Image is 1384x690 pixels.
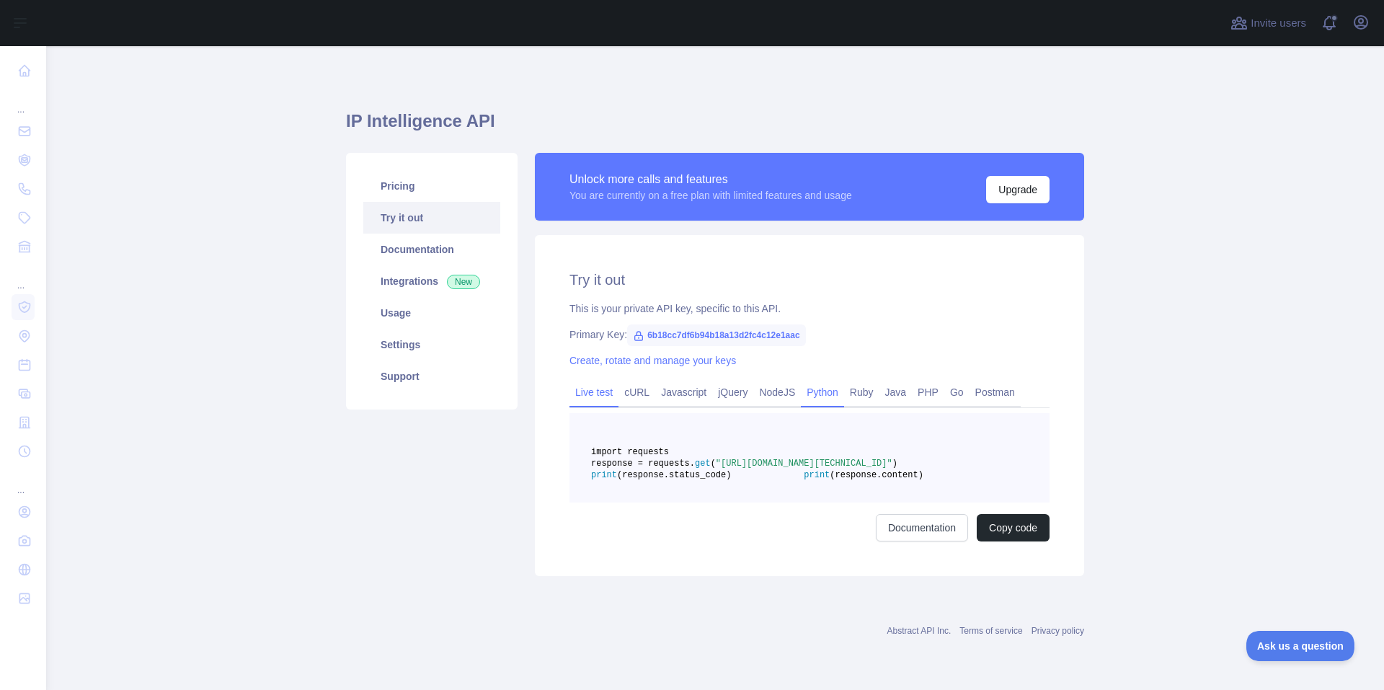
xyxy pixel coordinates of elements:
[363,234,500,265] a: Documentation
[1246,631,1355,661] iframe: Toggle Customer Support
[617,470,731,480] span: (response.status_code)
[363,202,500,234] a: Try it out
[569,171,852,188] div: Unlock more calls and features
[879,381,913,404] a: Java
[977,514,1050,541] button: Copy code
[944,381,970,404] a: Go
[569,355,736,366] a: Create, rotate and manage your keys
[711,459,716,469] span: (
[844,381,879,404] a: Ruby
[627,324,806,346] span: 6b18cc7df6b94b18a13d2fc4c12e1aac
[591,447,669,457] span: import requests
[716,459,892,469] span: "[URL][DOMAIN_NAME][TECHNICAL_ID]"
[712,381,753,404] a: jQuery
[959,626,1022,636] a: Terms of service
[1251,15,1306,32] span: Invite users
[804,470,830,480] span: print
[970,381,1021,404] a: Postman
[346,110,1084,144] h1: IP Intelligence API
[876,514,968,541] a: Documentation
[753,381,801,404] a: NodeJS
[363,170,500,202] a: Pricing
[12,467,35,496] div: ...
[569,381,618,404] a: Live test
[695,459,711,469] span: get
[12,87,35,115] div: ...
[363,329,500,361] a: Settings
[892,459,897,469] span: )
[569,188,852,203] div: You are currently on a free plan with limited features and usage
[591,470,617,480] span: print
[655,381,712,404] a: Javascript
[447,275,480,289] span: New
[569,327,1050,342] div: Primary Key:
[363,361,500,392] a: Support
[363,297,500,329] a: Usage
[363,265,500,297] a: Integrations New
[569,270,1050,290] h2: Try it out
[912,381,944,404] a: PHP
[569,301,1050,316] div: This is your private API key, specific to this API.
[1032,626,1084,636] a: Privacy policy
[618,381,655,404] a: cURL
[986,176,1050,203] button: Upgrade
[591,459,695,469] span: response = requests.
[887,626,951,636] a: Abstract API Inc.
[1228,12,1309,35] button: Invite users
[830,470,923,480] span: (response.content)
[12,262,35,291] div: ...
[801,381,844,404] a: Python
